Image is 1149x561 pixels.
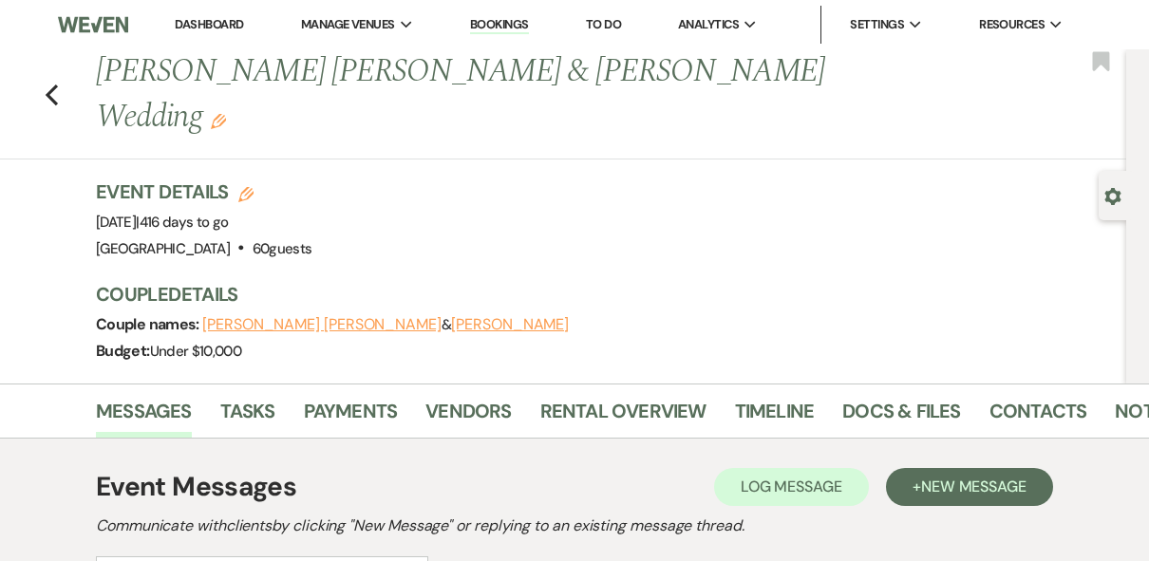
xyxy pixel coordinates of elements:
span: Resources [979,15,1045,34]
a: Contacts [989,396,1087,438]
span: 416 days to go [140,213,229,232]
a: Docs & Files [842,396,960,438]
a: Vendors [425,396,511,438]
a: Payments [304,396,398,438]
span: Couple names: [96,314,202,334]
button: Edit [211,112,226,129]
a: Tasks [220,396,275,438]
a: To Do [586,16,621,32]
button: [PERSON_NAME] [PERSON_NAME] [202,317,442,332]
span: New Message [921,477,1027,496]
button: Open lead details [1104,186,1121,204]
span: Log Message [741,477,842,496]
span: & [202,315,569,334]
span: Settings [850,15,904,34]
button: Log Message [714,468,869,506]
a: Dashboard [175,16,243,32]
span: [GEOGRAPHIC_DATA] [96,239,230,258]
a: Bookings [470,16,529,34]
h3: Event Details [96,178,311,205]
a: Rental Overview [540,396,706,438]
span: Under $10,000 [150,342,242,361]
span: [DATE] [96,213,229,232]
img: Weven Logo [58,5,128,45]
a: Messages [96,396,192,438]
span: 60 guests [253,239,312,258]
button: [PERSON_NAME] [451,317,569,332]
span: Budget: [96,341,150,361]
h3: Couple Details [96,281,1107,308]
h2: Communicate with clients by clicking "New Message" or replying to an existing message thread. [96,514,1053,537]
span: Analytics [678,15,739,34]
span: Manage Venues [301,15,395,34]
h1: [PERSON_NAME] [PERSON_NAME] & [PERSON_NAME] Wedding [96,49,913,140]
h1: Event Messages [96,467,296,507]
button: +New Message [886,468,1053,506]
span: | [136,213,228,232]
a: Timeline [735,396,815,438]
